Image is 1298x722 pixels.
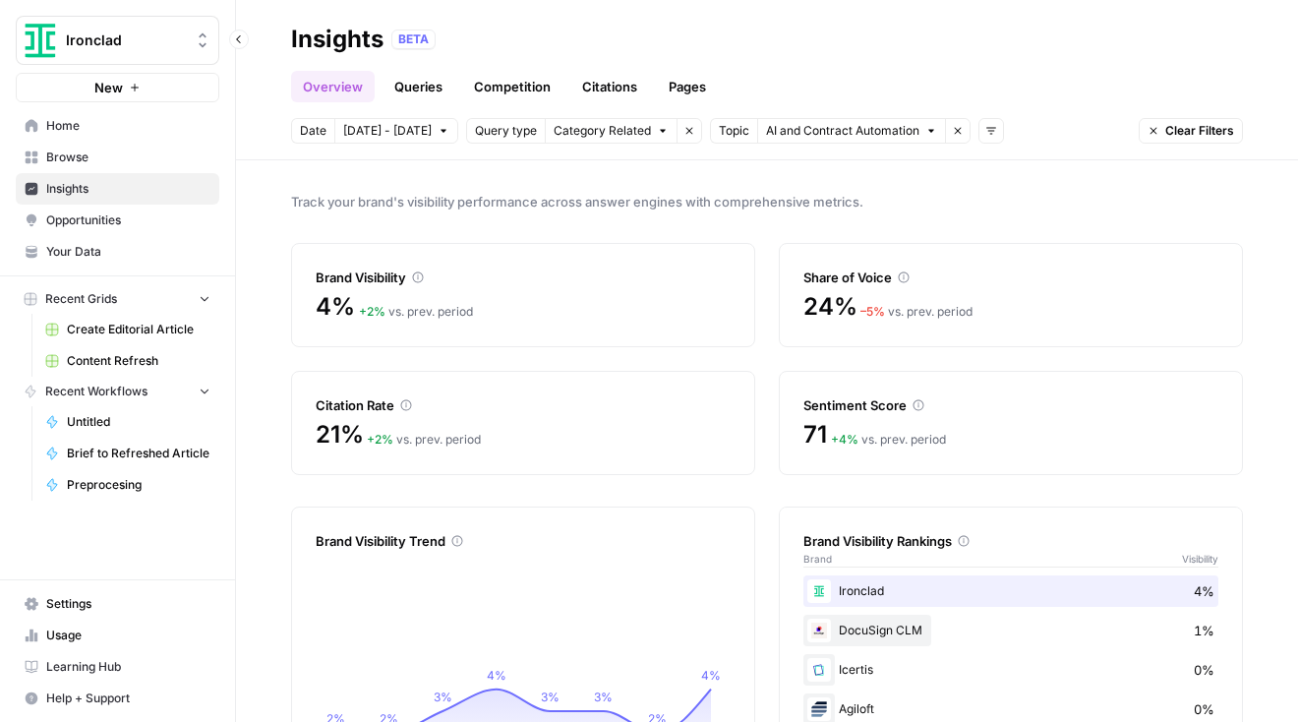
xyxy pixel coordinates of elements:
span: – 5 % [860,304,885,319]
span: [DATE] - [DATE] [343,122,432,140]
span: Category Related [554,122,651,140]
div: Brand Visibility Rankings [803,531,1218,551]
span: AI and Contract Automation [766,122,919,140]
div: Insights [291,24,383,55]
img: itx2cnul82pu1sysyqwfj2007cqt [807,658,831,682]
span: 4% [1194,581,1214,601]
tspan: 4% [701,668,721,683]
tspan: 3% [434,690,452,704]
a: Untitled [36,406,219,438]
span: Learning Hub [46,658,210,676]
a: Pages [657,71,718,102]
a: Insights [16,173,219,205]
a: Overview [291,71,375,102]
span: Recent Workflows [45,383,147,400]
div: BETA [391,30,436,49]
button: Help + Support [16,683,219,714]
a: Preprocesing [36,469,219,501]
span: Content Refresh [67,352,210,370]
span: Untitled [67,413,210,431]
div: vs. prev. period [367,431,481,449]
span: Brand [803,551,832,567]
span: Your Data [46,243,210,261]
span: + 4 % [831,432,858,447]
button: [DATE] - [DATE] [334,118,458,144]
span: 21% [316,419,363,451]
span: Settings [46,595,210,613]
span: Brief to Refreshed Article [67,445,210,462]
div: vs. prev. period [831,431,946,449]
span: Ironclad [66,30,185,50]
span: Opportunities [46,211,210,229]
span: New [94,78,123,97]
a: Brief to Refreshed Article [36,438,219,469]
a: Content Refresh [36,345,219,377]
button: Recent Workflows [16,377,219,406]
a: Home [16,110,219,142]
img: 0qc88aitsfr0m4xmpxfocovkkx8i [807,579,831,603]
a: Citations [570,71,649,102]
span: Clear Filters [1165,122,1234,140]
div: Brand Visibility [316,268,731,287]
span: Track your brand's visibility performance across answer engines with comprehensive metrics. [291,192,1243,211]
button: AI and Contract Automation [757,118,945,144]
tspan: 3% [594,690,613,704]
div: DocuSign CLM [803,615,1218,646]
img: pvbc5e4ua90ali5aebi2l4v58m89 [807,697,831,721]
div: vs. prev. period [359,303,473,321]
span: Usage [46,627,210,644]
div: Sentiment Score [803,395,1218,415]
a: Browse [16,142,219,173]
span: Date [300,122,326,140]
span: Topic [719,122,749,140]
div: vs. prev. period [860,303,973,321]
span: + 2 % [367,432,393,447]
span: Query type [475,122,537,140]
span: + 2 % [359,304,385,319]
span: Preprocesing [67,476,210,494]
span: Help + Support [46,690,210,707]
a: Learning Hub [16,651,219,683]
span: Create Editorial Article [67,321,210,338]
tspan: 4% [487,668,506,683]
span: Visibility [1182,551,1218,567]
span: Recent Grids [45,290,117,308]
span: 1% [1194,621,1214,640]
button: Clear Filters [1139,118,1243,144]
div: Brand Visibility Trend [316,531,731,551]
a: Your Data [16,236,219,268]
span: 0% [1194,699,1214,719]
span: 4% [316,291,355,323]
button: Workspace: Ironclad [16,16,219,65]
button: New [16,73,219,102]
img: 3tdbqfgeh825oo8dhwsht0o5zsi9 [807,619,831,642]
div: Citation Rate [316,395,731,415]
a: Opportunities [16,205,219,236]
tspan: 3% [541,690,560,704]
div: Ironclad [803,575,1218,607]
a: Queries [383,71,454,102]
button: Recent Grids [16,284,219,314]
a: Usage [16,620,219,651]
span: 0% [1194,660,1214,680]
a: Settings [16,588,219,620]
div: Icertis [803,654,1218,686]
img: Ironclad Logo [23,23,58,58]
span: 71 [803,419,827,451]
span: Insights [46,180,210,198]
button: Category Related [545,118,677,144]
span: Browse [46,149,210,166]
div: Share of Voice [803,268,1218,287]
a: Competition [462,71,562,102]
span: 24% [803,291,856,323]
span: Home [46,117,210,135]
a: Create Editorial Article [36,314,219,345]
